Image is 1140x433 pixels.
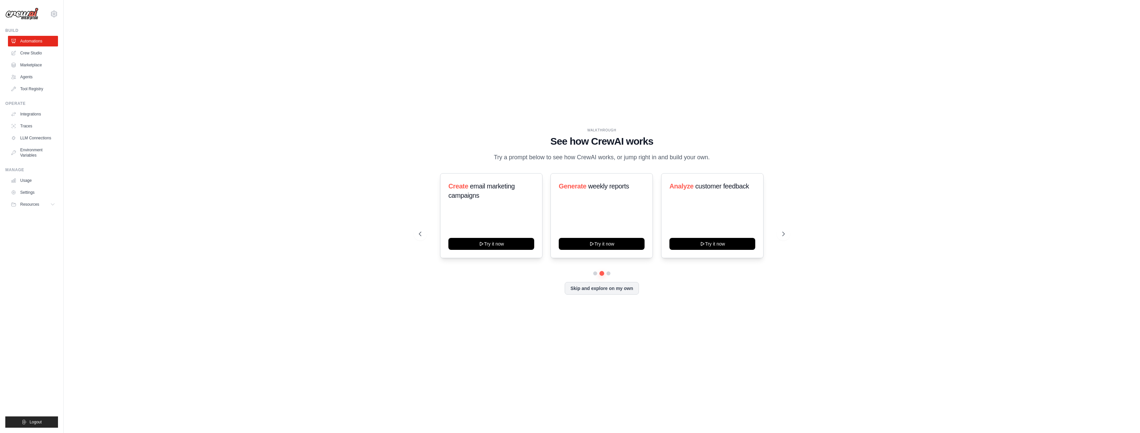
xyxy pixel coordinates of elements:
a: Crew Studio [8,48,58,58]
a: Settings [8,187,58,198]
button: Skip and explore on my own [565,282,639,295]
a: Marketplace [8,60,58,70]
h1: See how CrewAI works [419,135,785,147]
span: Logout [29,419,42,425]
div: Build [5,28,58,33]
span: Resources [20,202,39,207]
iframe: Chat Widget [1107,401,1140,433]
a: LLM Connections [8,133,58,143]
button: Logout [5,416,58,428]
img: Logo [5,8,38,20]
div: WALKTHROUGH [419,128,785,133]
a: Usage [8,175,58,186]
div: Operate [5,101,58,106]
a: Integrations [8,109,58,119]
button: Try it now [559,238,645,250]
a: Tool Registry [8,84,58,94]
button: Resources [8,199,58,210]
a: Automations [8,36,58,46]
a: Agents [8,72,58,82]
a: Environment Variables [8,145,58,161]
button: Try it now [448,238,534,250]
div: Manage [5,167,58,173]
span: customer feedback [695,182,749,190]
a: Traces [8,121,58,131]
span: weekly reports [588,182,629,190]
span: email marketing campaigns [448,182,515,199]
p: Try a prompt below to see how CrewAI works, or jump right in and build your own. [490,153,713,162]
span: Create [448,182,468,190]
span: Generate [559,182,587,190]
span: Analyze [669,182,694,190]
button: Try it now [669,238,755,250]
